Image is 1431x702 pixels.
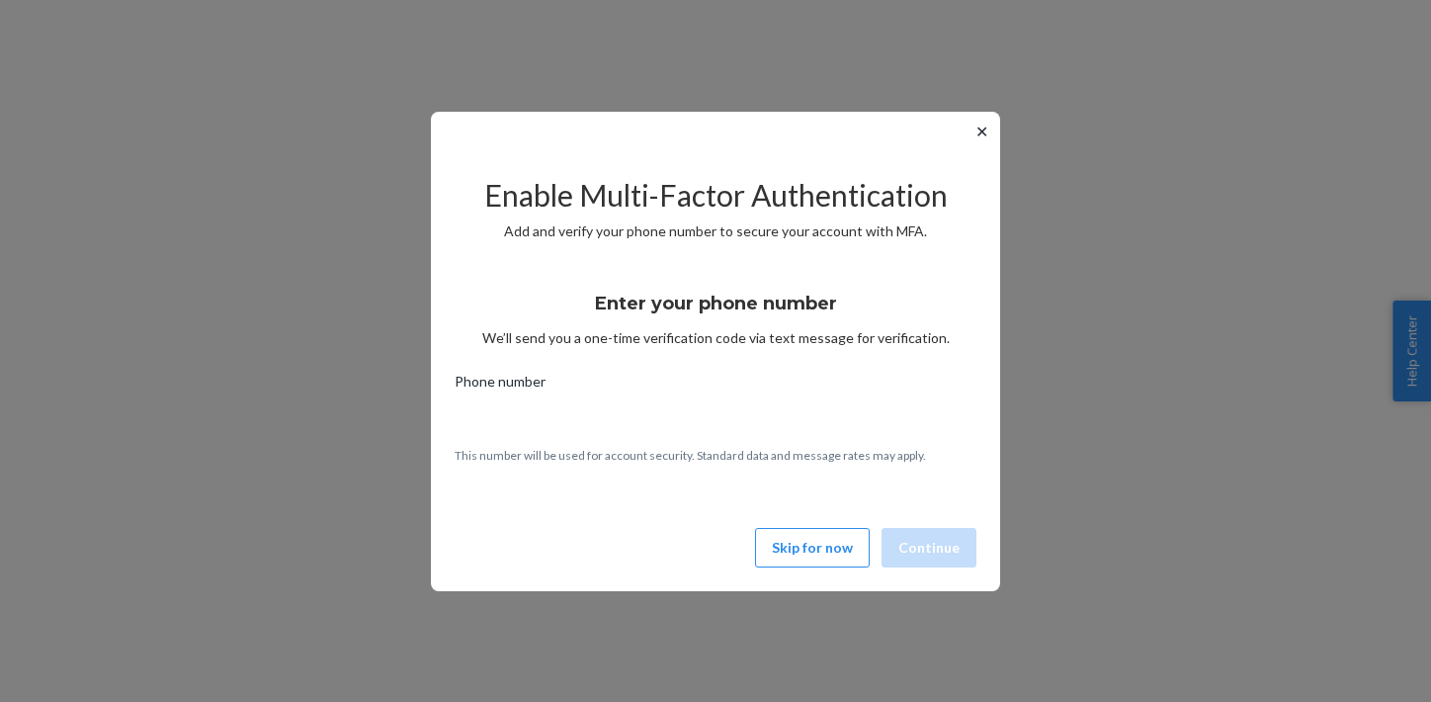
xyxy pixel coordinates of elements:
button: Skip for now [755,528,870,568]
div: We’ll send you a one-time verification code via text message for verification. [455,275,976,348]
h2: Enable Multi-Factor Authentication [455,179,976,212]
p: Add and verify your phone number to secure your account with MFA. [455,221,976,241]
button: ✕ [971,120,992,143]
h3: Enter your phone number [595,291,837,316]
span: Phone number [455,372,546,399]
p: This number will be used for account security. Standard data and message rates may apply. [455,447,976,464]
button: Continue [882,528,976,568]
